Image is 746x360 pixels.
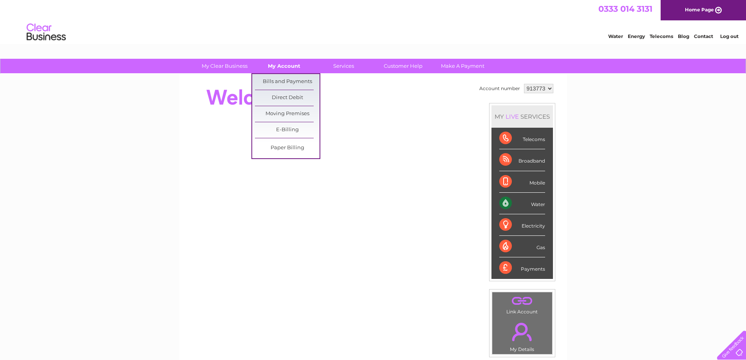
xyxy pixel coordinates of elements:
[650,33,673,39] a: Telecoms
[192,59,257,73] a: My Clear Business
[26,20,66,44] img: logo.png
[255,140,320,156] a: Paper Billing
[430,59,495,73] a: Make A Payment
[255,106,320,122] a: Moving Premises
[608,33,623,39] a: Water
[598,4,652,14] a: 0333 014 3131
[188,4,558,38] div: Clear Business is a trading name of Verastar Limited (registered in [GEOGRAPHIC_DATA] No. 3667643...
[694,33,713,39] a: Contact
[492,292,553,317] td: Link Account
[504,113,520,120] div: LIVE
[499,171,545,193] div: Mobile
[499,193,545,214] div: Water
[371,59,435,73] a: Customer Help
[678,33,689,39] a: Blog
[492,316,553,355] td: My Details
[477,82,522,95] td: Account number
[720,33,739,39] a: Log out
[311,59,376,73] a: Services
[255,90,320,106] a: Direct Debit
[499,149,545,171] div: Broadband
[255,74,320,90] a: Bills and Payments
[255,122,320,138] a: E-Billing
[499,214,545,236] div: Electricity
[499,128,545,149] div: Telecoms
[252,59,316,73] a: My Account
[499,236,545,257] div: Gas
[491,105,553,128] div: MY SERVICES
[628,33,645,39] a: Energy
[494,294,550,308] a: .
[494,318,550,346] a: .
[499,257,545,279] div: Payments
